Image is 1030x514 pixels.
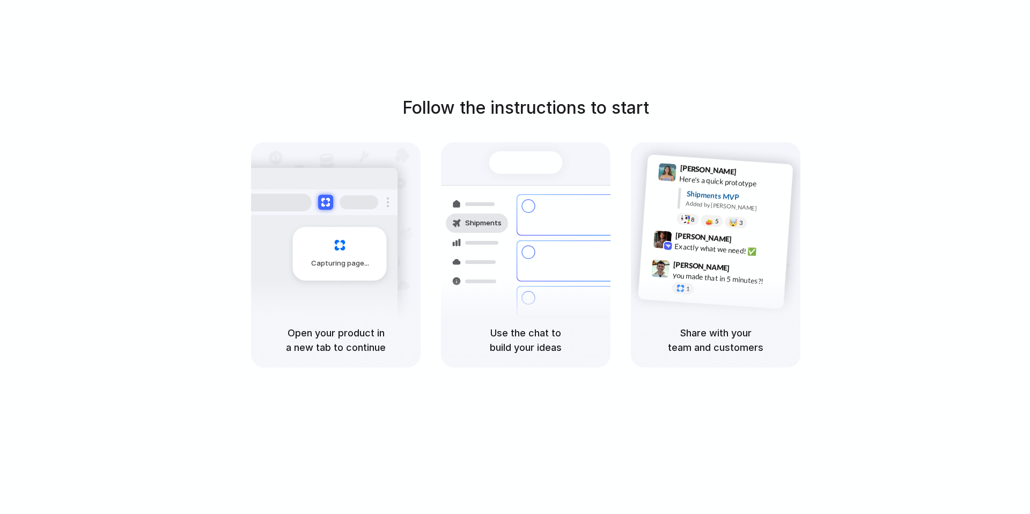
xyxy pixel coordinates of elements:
div: Exactly what we need! ✅ [674,240,782,259]
span: Capturing page [311,258,371,269]
div: 🤯 [729,218,738,226]
h5: Share with your team and customers [644,326,788,355]
span: Shipments [465,218,502,229]
h5: Open your product in a new tab to continue [264,326,408,355]
div: Here's a quick prototype [679,173,786,192]
span: 1 [686,286,690,292]
div: you made that in 5 minutes?! [672,269,779,288]
span: 9:41 AM [740,167,762,180]
span: [PERSON_NAME] [673,259,730,274]
span: [PERSON_NAME] [680,162,737,178]
div: Added by [PERSON_NAME] [686,199,784,215]
h5: Use the chat to build your ideas [454,326,598,355]
span: 3 [739,220,743,226]
span: 5 [715,218,719,224]
span: 9:42 AM [735,234,757,247]
h1: Follow the instructions to start [402,95,649,121]
span: [PERSON_NAME] [675,230,732,245]
span: 9:47 AM [733,263,755,276]
div: Shipments MVP [686,188,785,206]
span: 8 [691,217,695,223]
